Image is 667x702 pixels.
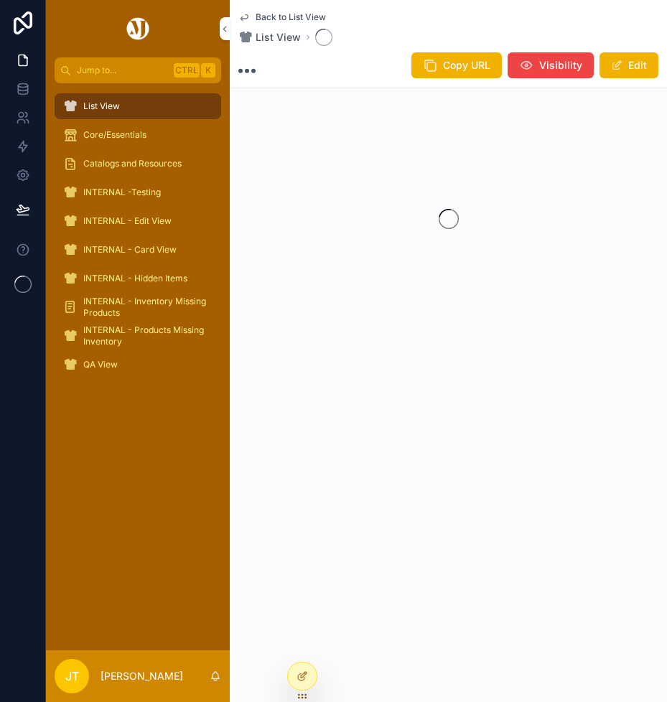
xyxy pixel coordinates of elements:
[83,100,120,112] span: List View
[55,352,221,378] a: QA View
[508,52,594,78] button: Visibility
[124,17,151,40] img: App logo
[55,237,221,263] a: INTERNAL - Card View
[238,30,301,45] a: List View
[55,57,221,83] button: Jump to...CtrlK
[55,179,221,205] a: INTERNAL -Testing
[83,359,118,370] span: QA View
[83,215,172,227] span: INTERNAL - Edit View
[411,52,502,78] button: Copy URL
[65,668,79,685] span: JT
[238,11,326,23] a: Back to List View
[55,294,221,320] a: INTERNAL - Inventory Missing Products
[55,266,221,291] a: INTERNAL - Hidden Items
[101,669,183,683] p: [PERSON_NAME]
[55,93,221,119] a: List View
[83,129,146,141] span: Core/Essentials
[600,52,658,78] button: Edit
[55,122,221,148] a: Core/Essentials
[83,187,161,198] span: INTERNAL -Testing
[256,30,301,45] span: List View
[46,83,230,396] div: scrollable content
[443,58,490,72] span: Copy URL
[55,208,221,234] a: INTERNAL - Edit View
[83,158,182,169] span: Catalogs and Resources
[256,11,326,23] span: Back to List View
[83,296,207,319] span: INTERNAL - Inventory Missing Products
[202,65,214,76] span: K
[55,151,221,177] a: Catalogs and Resources
[77,65,168,76] span: Jump to...
[83,273,187,284] span: INTERNAL - Hidden Items
[83,244,177,256] span: INTERNAL - Card View
[539,58,582,72] span: Visibility
[174,63,200,78] span: Ctrl
[83,324,207,347] span: INTERNAL - Products Missing Inventory
[55,323,221,349] a: INTERNAL - Products Missing Inventory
